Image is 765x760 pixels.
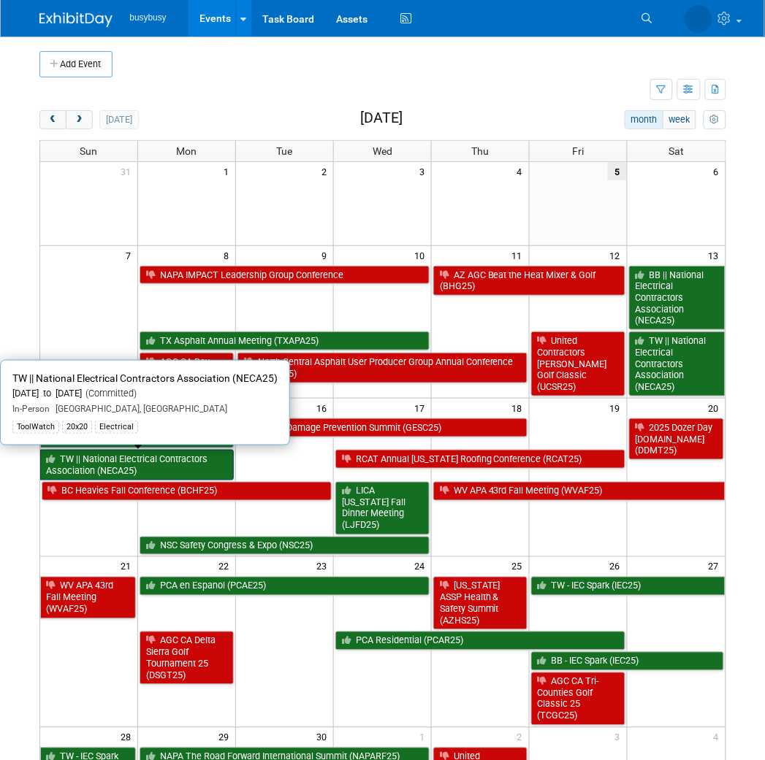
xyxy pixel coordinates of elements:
[222,162,235,180] span: 1
[712,162,726,180] span: 6
[315,557,333,575] span: 23
[315,399,333,417] span: 16
[12,404,50,414] span: In-Person
[140,353,234,394] a: AGC CA Bay Area Clay Shoot 25 (BACS25)
[609,246,627,264] span: 12
[413,399,431,417] span: 17
[707,246,726,264] span: 13
[360,110,403,126] h2: [DATE]
[140,266,430,285] a: NAPA IMPACT Leadership Group Conference
[40,577,137,618] a: WV APA 43rd Fall Meeting (WVAF25)
[531,331,625,396] a: United Contractors [PERSON_NAME] Golf Classic (UCSR25)
[277,145,293,157] span: Tue
[707,399,726,417] span: 20
[222,246,235,264] span: 8
[516,162,529,180] span: 4
[140,632,234,685] a: AGC CA Delta Sierra Golf Tournament 25 (DSGT25)
[124,246,137,264] span: 7
[217,557,235,575] span: 22
[531,577,726,596] a: TW - IEC Spark (IEC25)
[433,577,528,630] a: [US_STATE] ASSP Health & Safety Summit (AZHS25)
[40,450,235,480] a: TW || National Electrical Contractors Association (NECA25)
[119,728,137,746] span: 28
[140,537,430,556] a: NSC Safety Congress & Expo (NSC25)
[413,246,431,264] span: 10
[704,110,726,129] button: myCustomButton
[629,331,726,396] a: TW || National Electrical Contractors Association (NECA25)
[373,145,392,157] span: Wed
[12,421,59,434] div: ToolWatch
[39,110,66,129] button: prev
[130,12,167,23] span: busybusy
[433,266,625,296] a: AZ AGC Beat the Heat Mixer & Golf (BHG25)
[80,145,97,157] span: Sun
[707,557,726,575] span: 27
[320,246,333,264] span: 9
[433,482,726,501] a: WV APA 43rd Fall Meeting (WVAF25)
[335,482,430,535] a: LICA [US_STATE] Fall Dinner Meeting (LJFD25)
[663,110,696,129] button: week
[140,577,430,596] a: PCA en Espanol (PCAE25)
[614,728,627,746] span: 3
[50,404,227,414] span: [GEOGRAPHIC_DATA], [GEOGRAPHIC_DATA]
[12,372,278,384] span: TW || National Electrical Contractors Association (NECA25)
[237,353,528,383] a: North Central Asphalt User Producer Group Annual Conference (NCAUPG25)
[217,728,235,746] span: 29
[629,266,726,331] a: BB || National Electrical Contractors Association (NECA25)
[66,110,93,129] button: next
[511,557,529,575] span: 25
[99,110,138,129] button: [DATE]
[629,418,724,460] a: 2025 Dozer Day [DOMAIN_NAME] (DDMT25)
[511,399,529,417] span: 18
[609,557,627,575] span: 26
[119,557,137,575] span: 21
[413,557,431,575] span: 24
[710,115,720,125] i: Personalize Calendar
[609,399,627,417] span: 19
[472,145,490,157] span: Thu
[177,145,197,157] span: Mon
[315,728,333,746] span: 30
[685,5,712,33] img: Braden Gillespie
[531,672,625,726] a: AGC CA Tri-Counties Golf Classic 25 (TCGC25)
[573,145,585,157] span: Fri
[95,421,138,434] div: Electrical
[669,145,684,157] span: Sat
[418,728,431,746] span: 1
[62,421,92,434] div: 20x20
[516,728,529,746] span: 2
[320,162,333,180] span: 2
[42,482,332,501] a: BC Heavies Fall Conference (BCHF25)
[39,51,113,77] button: Add Event
[335,632,625,650] a: PCA Residential (PCAR25)
[608,162,627,180] span: 5
[140,331,430,350] a: TX Asphalt Annual Meeting (TXAPA25)
[625,110,663,129] button: month
[335,450,625,469] a: RCAT Annual [US_STATE] Roofing Conference (RCAT25)
[418,162,431,180] span: 3
[712,728,726,746] span: 4
[82,388,137,399] span: (Committed)
[531,652,724,671] a: BB - IEC Spark (IEC25)
[119,162,137,180] span: 31
[39,12,113,27] img: ExhibitDay
[237,418,528,437] a: Global Damage Prevention Summit (GESC25)
[12,388,278,400] div: [DATE] to [DATE]
[511,246,529,264] span: 11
